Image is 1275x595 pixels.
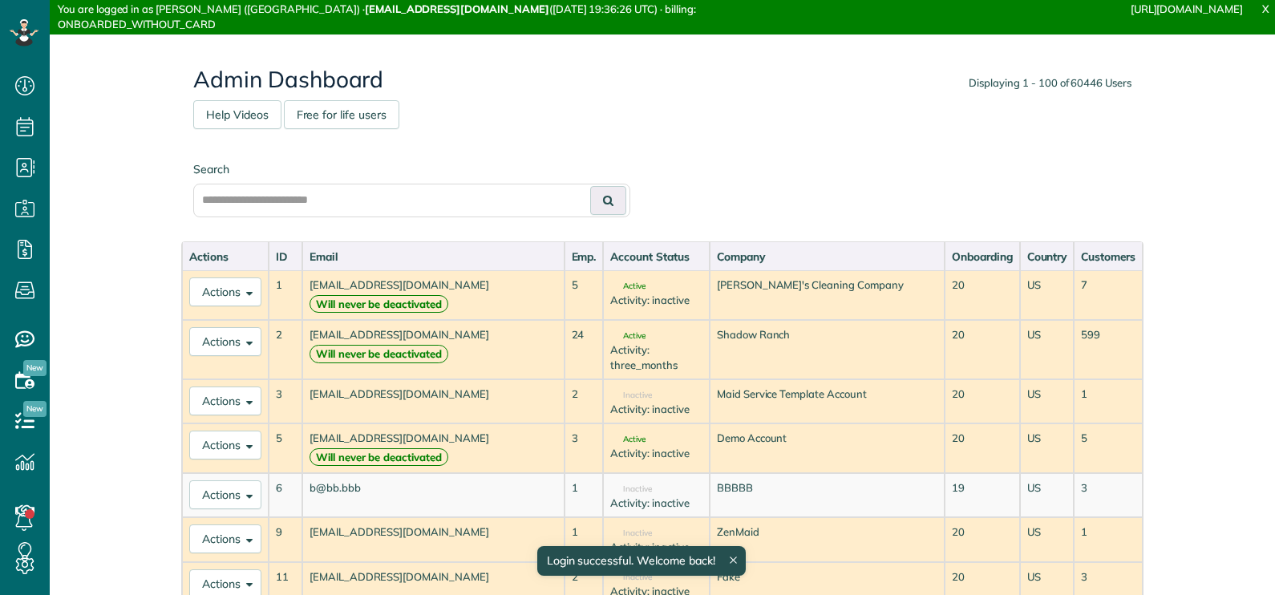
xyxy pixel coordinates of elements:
button: Actions [189,277,261,306]
td: 5 [565,270,604,320]
button: Actions [189,327,261,356]
span: Inactive [610,529,652,537]
a: [URL][DOMAIN_NAME] [1131,2,1243,15]
td: 5 [1074,423,1143,473]
td: 20 [945,517,1020,561]
span: New [23,360,47,376]
button: Actions [189,387,261,415]
td: Maid Service Template Account [710,379,945,423]
td: 2 [269,320,302,379]
td: 1 [565,473,604,517]
td: 1 [1074,379,1143,423]
span: Active [610,332,646,340]
a: Help Videos [193,100,281,129]
div: Emp. [572,249,597,265]
span: Inactive [610,485,652,493]
span: New [23,401,47,417]
td: 3 [565,423,604,473]
td: Demo Account [710,423,945,473]
td: 20 [945,320,1020,379]
td: [EMAIL_ADDRESS][DOMAIN_NAME] [302,320,565,379]
td: 9 [269,517,302,561]
span: Inactive [610,391,652,399]
div: Displaying 1 - 100 of 60446 Users [969,75,1131,91]
div: Company [717,249,937,265]
td: 1 [565,517,604,561]
td: US [1020,517,1075,561]
div: Activity: inactive [610,446,702,461]
a: Free for life users [284,100,399,129]
span: Active [610,435,646,443]
div: Activity: inactive [610,496,702,511]
div: Email [310,249,557,265]
td: US [1020,270,1075,320]
td: [EMAIL_ADDRESS][DOMAIN_NAME] [302,379,565,423]
td: [PERSON_NAME]'s Cleaning Company [710,270,945,320]
div: ID [276,249,295,265]
strong: Will never be deactivated [310,295,448,314]
td: [EMAIL_ADDRESS][DOMAIN_NAME] [302,517,565,561]
td: Shadow Ranch [710,320,945,379]
div: Login successful. Welcome back! [536,546,745,576]
label: Search [193,161,630,177]
div: Account Status [610,249,702,265]
div: Actions [189,249,261,265]
div: Activity: inactive [610,402,702,417]
div: Activity: inactive [610,540,702,555]
td: 19 [945,473,1020,517]
td: [EMAIL_ADDRESS][DOMAIN_NAME] [302,270,565,320]
span: Active [610,282,646,290]
strong: Will never be deactivated [310,345,448,363]
button: Actions [189,431,261,459]
td: 24 [565,320,604,379]
div: Customers [1081,249,1135,265]
td: US [1020,379,1075,423]
td: 599 [1074,320,1143,379]
td: US [1020,320,1075,379]
td: 2 [565,379,604,423]
td: 20 [945,423,1020,473]
td: 6 [269,473,302,517]
td: BBBBB [710,473,945,517]
button: Actions [189,524,261,553]
td: 3 [269,379,302,423]
td: ZenMaid [710,517,945,561]
td: 20 [945,270,1020,320]
td: 5 [269,423,302,473]
td: US [1020,473,1075,517]
strong: Will never be deactivated [310,448,448,467]
div: Activity: three_months [610,342,702,372]
div: Onboarding [952,249,1013,265]
td: [EMAIL_ADDRESS][DOMAIN_NAME] [302,423,565,473]
td: 1 [1074,517,1143,561]
strong: [EMAIL_ADDRESS][DOMAIN_NAME] [365,2,549,15]
td: US [1020,423,1075,473]
h2: Admin Dashboard [193,67,1131,92]
div: Activity: inactive [610,293,702,308]
td: 1 [269,270,302,320]
button: Actions [189,480,261,509]
td: 20 [945,379,1020,423]
td: 3 [1074,473,1143,517]
td: 7 [1074,270,1143,320]
td: b@bb.bbb [302,473,565,517]
div: Country [1027,249,1067,265]
span: Inactive [610,573,652,581]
